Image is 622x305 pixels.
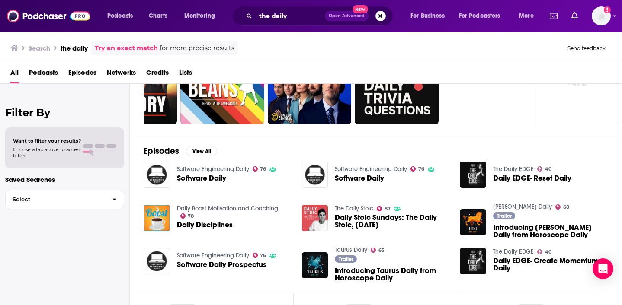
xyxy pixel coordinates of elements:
[410,10,445,22] span: For Business
[107,66,136,83] a: Networks
[149,10,167,22] span: Charts
[240,6,401,26] div: Search podcasts, credits, & more...
[13,138,81,144] span: Want to filter your results?
[493,224,608,238] span: Introducing [PERSON_NAME] Daily from Horoscope Daily
[180,213,194,219] a: 78
[335,175,384,182] a: Software Daily
[592,6,611,25] button: Show profile menu
[555,204,569,210] a: 68
[95,43,158,53] a: Try an exact match
[5,190,124,209] button: Select
[459,10,500,22] span: For Podcasters
[371,248,385,253] a: 65
[184,10,215,22] span: Monitoring
[335,267,449,282] a: Introducing Taurus Daily from Horoscope Daily
[29,44,50,52] h3: Search
[385,207,391,211] span: 87
[143,9,173,23] a: Charts
[178,9,226,23] button: open menu
[604,6,611,13] svg: Add a profile image
[460,162,486,188] a: Daily EDGE- Reset Daily
[29,66,58,83] span: Podcasts
[177,165,249,173] a: Software Engineering Daily
[144,146,179,156] h2: Episodes
[329,14,365,18] span: Open Advanced
[537,249,551,254] a: 40
[256,9,325,23] input: Search podcasts, credits, & more...
[493,224,608,238] a: Introducing Leo Daily from Horoscope Daily
[5,175,124,184] p: Saved Searches
[7,8,90,24] img: Podchaser - Follow, Share and Rate Podcasts
[460,248,486,274] img: Daily EDGE- Create Momentum Daily
[144,162,170,188] img: Software Daily
[144,205,170,231] img: Daily Disciplines
[160,43,234,53] span: for more precise results
[460,209,486,235] a: Introducing Leo Daily from Horoscope Daily
[177,221,233,229] a: Daily Disciplines
[335,165,407,173] a: Software Engineering Daily
[563,205,569,209] span: 68
[177,261,266,268] a: Software Daily Prospectus
[13,146,81,159] span: Choose a tab above to access filters.
[497,213,512,219] span: Trailer
[404,9,455,23] button: open menu
[593,258,613,279] div: Open Intercom Messenger
[68,66,96,83] a: Episodes
[177,175,226,182] a: Software Daily
[107,10,133,22] span: Podcasts
[568,9,581,23] a: Show notifications dropdown
[325,11,369,21] button: Open AdvancedNew
[335,214,449,229] a: Daily Stoic Sundays: The Daily Stoic, August 9
[545,250,551,254] span: 40
[493,175,571,182] a: Daily EDGE- Reset Daily
[592,6,611,25] span: Logged in as dkcsports
[335,246,367,254] a: Taurus Daily
[177,205,278,212] a: Daily Boost Motivation and Coaching
[146,66,169,83] a: Credits
[179,66,192,83] a: Lists
[565,44,608,52] button: Send feedback
[260,254,266,257] span: 76
[10,66,19,83] a: All
[546,9,561,23] a: Show notifications dropdown
[6,197,106,202] span: Select
[101,9,144,23] button: open menu
[377,206,391,211] a: 87
[592,6,611,25] img: User Profile
[493,165,534,173] a: The Daily EDGE
[410,166,424,172] a: 76
[144,248,170,274] a: Software Daily Prospectus
[144,146,217,156] a: EpisodesView All
[513,9,545,23] button: open menu
[493,203,552,210] a: Leo Daily
[519,10,534,22] span: More
[253,166,266,172] a: 76
[302,162,328,188] img: Software Daily
[353,5,368,13] span: New
[302,205,328,231] img: Daily Stoic Sundays: The Daily Stoic, August 9
[61,44,88,52] h3: the daily
[335,205,373,212] a: The Daily Stoic
[186,146,217,156] button: View All
[5,106,124,119] h2: Filter By
[302,252,328,279] a: Introducing Taurus Daily from Horoscope Daily
[493,257,608,272] a: Daily EDGE- Create Momentum Daily
[418,167,424,171] span: 76
[177,252,249,259] a: Software Engineering Daily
